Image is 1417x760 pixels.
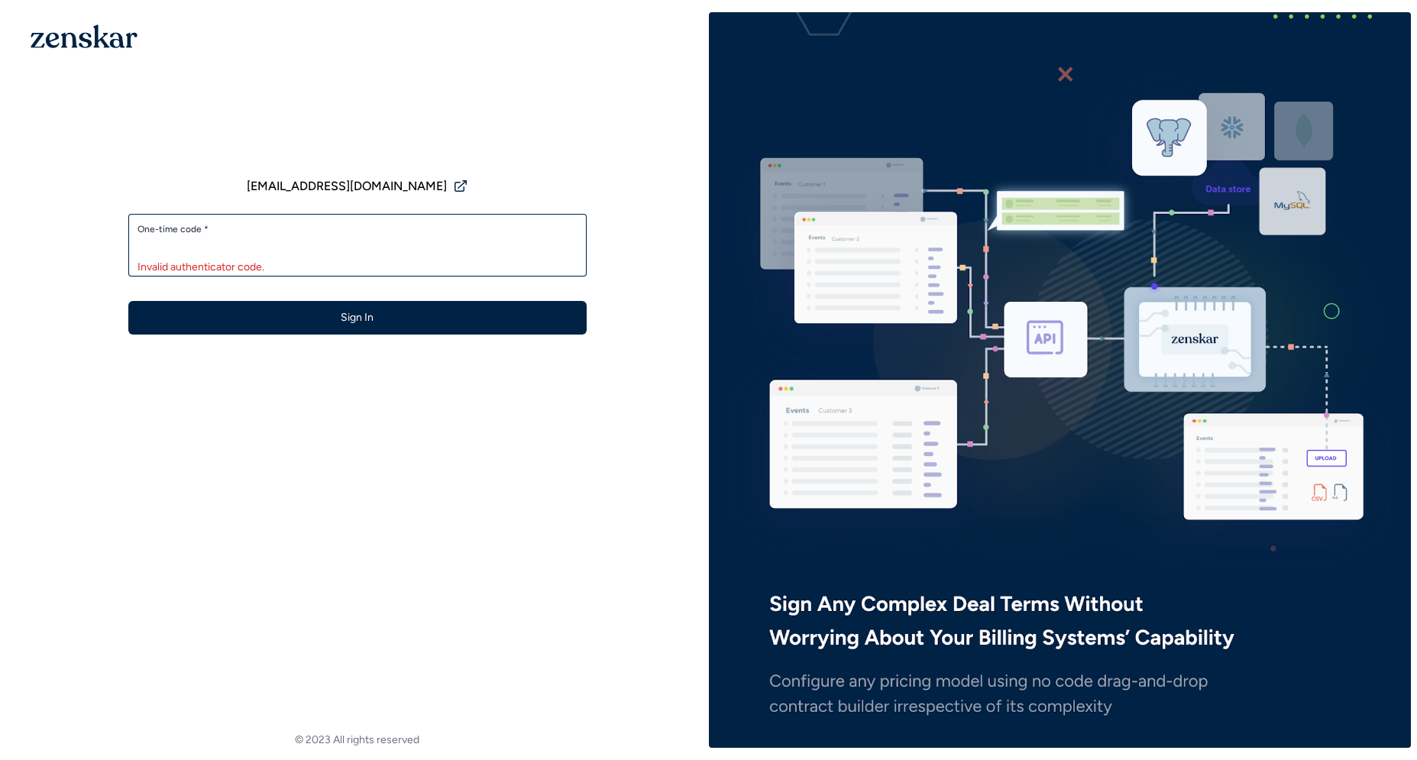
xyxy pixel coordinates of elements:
div: Invalid authenticator code. [137,260,577,275]
label: One-time code * [137,223,577,235]
img: 1OGAJ2xQqyY4LXKgY66KYq0eOWRCkrZdAb3gUhuVAqdWPZE9SRJmCz+oDMSn4zDLXe31Ii730ItAGKgCKgCCgCikA4Av8PJUP... [31,24,137,48]
button: Sign In [128,301,587,335]
span: [EMAIL_ADDRESS][DOMAIN_NAME] [247,177,447,196]
footer: © 2023 All rights reserved [6,733,709,748]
